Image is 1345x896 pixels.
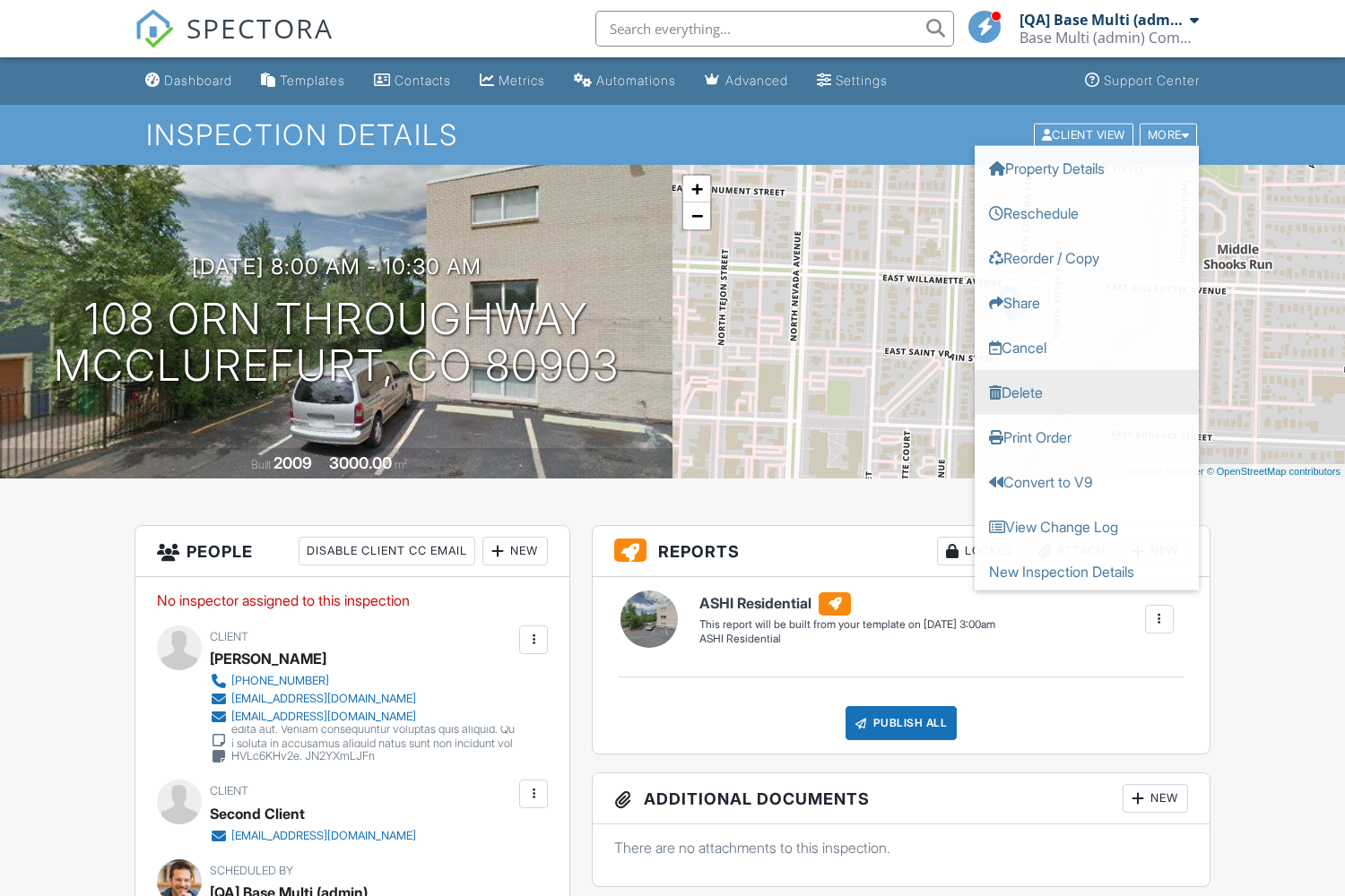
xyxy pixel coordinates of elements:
div: Locked [937,537,1022,565]
div: 2009 [273,453,312,472]
div: More [1140,123,1198,147]
div: [EMAIL_ADDRESS][DOMAIN_NAME] [231,692,416,706]
a: Convert to V9 [975,459,1199,504]
div: HVLc6KHv2e. JN2YXmLJFn [231,749,375,763]
div: This report will be built from your template on [DATE] 3:00am [699,617,995,632]
span: m² [395,458,408,471]
div: ASHI Residential [699,632,995,647]
span: Client [210,630,248,643]
div: [QA] Base Multi (admin) [1020,11,1185,29]
div: Client View [1034,123,1133,147]
a: Reschedule [975,190,1199,235]
div: Metrics [499,73,545,88]
a: New Inspection Details [975,548,1199,593]
h6: ASHI Residential [699,592,995,616]
a: Contacts [367,65,458,98]
a: Client View [1032,127,1138,141]
a: © OpenStreetMap contributors [1207,466,1341,477]
a: Zoom in [683,176,710,202]
a: [EMAIL_ADDRESS][DOMAIN_NAME] [210,827,416,845]
h3: Additional Documents [593,773,1210,824]
a: Dashboard [138,65,239,98]
a: Metrics [473,65,552,98]
div: Advanced [725,73,788,88]
span: Client [210,784,248,797]
div: Second Client [210,800,305,827]
a: Share [975,280,1199,324]
a: [EMAIL_ADDRESS][DOMAIN_NAME] [210,708,515,726]
div: [EMAIL_ADDRESS][DOMAIN_NAME] [231,710,416,724]
a: Advanced [698,65,795,98]
div: Support Center [1104,73,1200,88]
span: SPECTORA [187,9,334,47]
div: Contacts [395,73,451,88]
a: Templates [254,65,352,98]
div: [PERSON_NAME] [210,645,326,672]
div: New [1123,784,1188,813]
a: [EMAIL_ADDRESS][DOMAIN_NAME] [210,690,515,708]
h3: People [135,526,569,577]
div: 3000.00 [329,453,392,472]
p: No inspector assigned to this inspection [157,590,548,610]
p: There are no attachments to this inspection. [614,838,1188,857]
a: Delete [975,369,1199,414]
a: Property Details [975,145,1199,190]
a: [PHONE_NUMBER] [210,672,515,690]
a: SPECTORA [134,24,334,62]
h1: Inspection Details [146,119,1199,151]
div: Disable Client CC Email [299,537,475,565]
div: [EMAIL_ADDRESS][DOMAIN_NAME] [231,829,416,843]
a: Zoom out [683,202,710,229]
div: [PHONE_NUMBER] [231,674,329,688]
a: Automations (Basic) [567,65,683,98]
a: Cancel [975,324,1199,369]
h3: Reports [593,526,1210,577]
span: Built [251,458,271,471]
h3: [DATE] 8:00 am - 10:30 am [192,254,482,279]
input: Search everything... [595,11,954,47]
span: Scheduled By [210,864,293,877]
div: Settings [836,73,888,88]
a: Settings [810,65,895,98]
img: The Best Home Inspection Software - Spectora [134,9,174,48]
div: Base Multi (admin) Company [1020,29,1199,47]
a: View Change Log [975,504,1199,548]
div: Enim nihil illo nostrum laborum. Nobis voluptatibus et sit expedita ullam id. Quia in dicta. Dict... [231,665,515,808]
div: New [482,537,548,565]
h1: 108 Orn Throughway McClurefurt, CO 80903 [54,296,620,391]
div: | [1119,464,1345,479]
div: Templates [280,73,345,88]
a: Support Center [1078,65,1207,98]
div: Publish All [846,706,958,740]
div: Automations [596,73,676,88]
a: Print Order [975,414,1199,459]
div: Dashboard [164,73,232,88]
a: Reorder / Copy [975,235,1199,280]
